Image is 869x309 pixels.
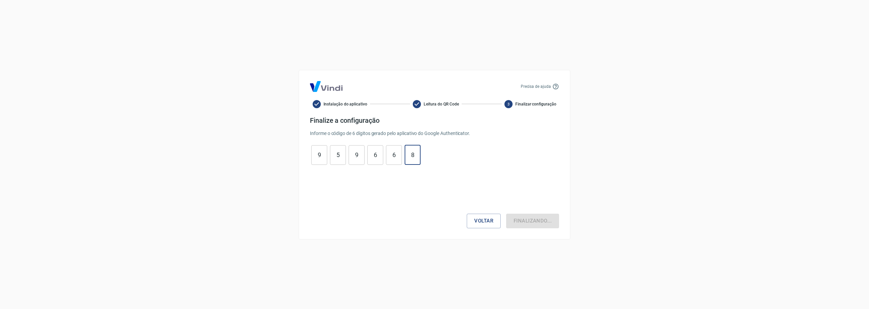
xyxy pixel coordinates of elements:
[310,81,343,92] img: Logo Vind
[310,116,559,124] h4: Finalize a configuração
[467,214,501,228] button: Voltar
[521,83,551,90] p: Precisa de ajuda
[310,130,559,137] p: Informe o código de 6 dígitos gerado pelo aplicativo do Google Authenticator.
[507,102,510,106] text: 3
[515,101,556,107] span: Finalizar configuração
[323,101,367,107] span: Instalação do aplicativo
[424,101,459,107] span: Leitura do QR Code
